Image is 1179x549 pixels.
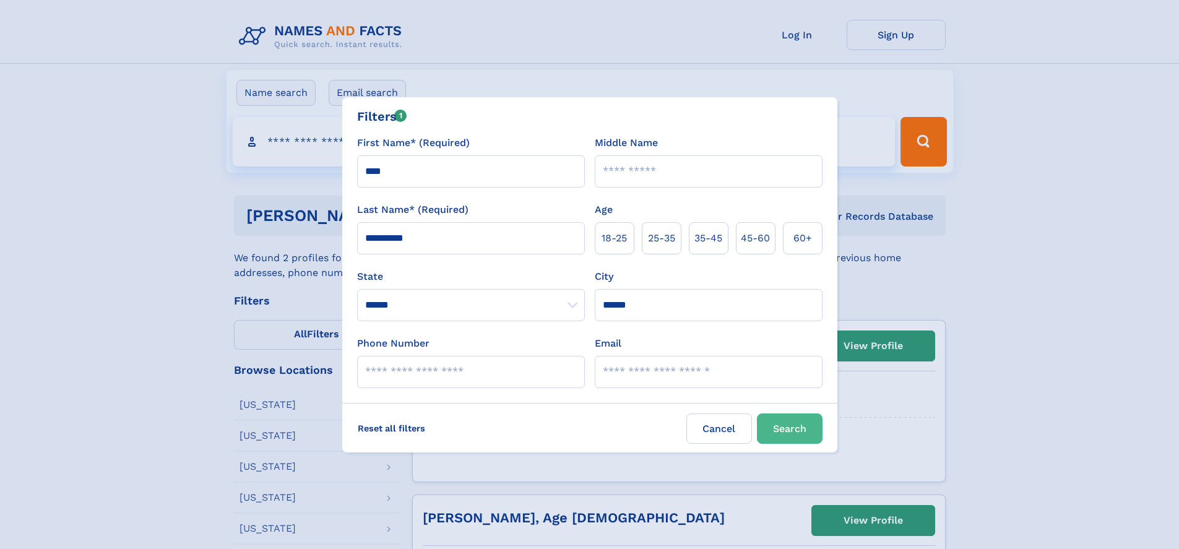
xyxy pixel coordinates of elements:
[350,413,433,443] label: Reset all filters
[686,413,752,444] label: Cancel
[694,231,722,246] span: 35‑45
[357,136,470,150] label: First Name* (Required)
[595,136,658,150] label: Middle Name
[741,231,770,246] span: 45‑60
[602,231,627,246] span: 18‑25
[357,269,585,284] label: State
[757,413,823,444] button: Search
[793,231,812,246] span: 60+
[357,107,407,126] div: Filters
[595,202,613,217] label: Age
[357,202,469,217] label: Last Name* (Required)
[648,231,675,246] span: 25‑35
[357,336,430,351] label: Phone Number
[595,336,621,351] label: Email
[595,269,613,284] label: City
